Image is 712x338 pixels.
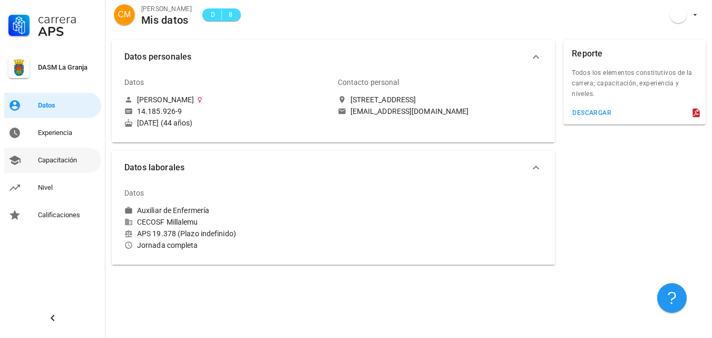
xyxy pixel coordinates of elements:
[114,4,135,25] div: avatar
[38,63,97,72] div: DASM La Granja
[670,6,687,23] div: avatar
[4,120,101,146] a: Experiencia
[38,211,97,219] div: Calificaciones
[226,9,235,20] span: 8
[118,4,131,25] span: CM
[338,70,399,95] div: Contacto personal
[112,40,555,74] button: Datos personales
[112,151,555,185] button: Datos laborales
[137,107,182,116] div: 14.185.926-9
[4,202,101,228] a: Calificaciones
[141,14,192,26] div: Mis datos
[568,105,616,120] button: descargar
[124,229,329,238] div: APS 19.378 (Plazo indefinido)
[572,40,602,67] div: Reporte
[338,107,543,116] a: [EMAIL_ADDRESS][DOMAIN_NAME]
[124,118,329,128] div: [DATE] (44 años)
[38,25,97,38] div: APS
[137,95,194,104] div: [PERSON_NAME]
[137,206,209,215] div: Auxiliar de Enfermería
[141,4,192,14] div: [PERSON_NAME]
[38,156,97,165] div: Capacitación
[124,240,329,250] div: Jornada completa
[38,13,97,25] div: Carrera
[124,70,144,95] div: Datos
[563,67,706,105] div: Todos los elementos constitutivos de la carrera; capacitación, experiencia y niveles.
[124,217,329,227] div: CECOSF Millalemu
[38,129,97,137] div: Experiencia
[38,184,97,192] div: Nivel
[4,93,101,118] a: Datos
[4,175,101,200] a: Nivel
[124,50,530,64] span: Datos personales
[209,9,217,20] span: D
[124,160,530,175] span: Datos laborales
[4,148,101,173] a: Capacitación
[350,95,416,104] div: [STREET_ADDRESS]
[572,109,611,117] div: descargar
[124,180,144,206] div: Datos
[338,95,543,104] a: [STREET_ADDRESS]
[38,101,97,110] div: Datos
[350,107,469,116] div: [EMAIL_ADDRESS][DOMAIN_NAME]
